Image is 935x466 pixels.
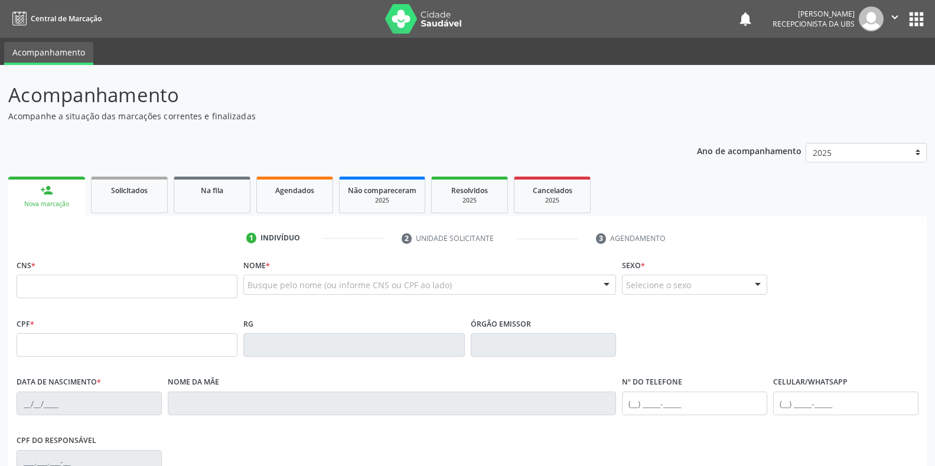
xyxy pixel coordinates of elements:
div: 2025 [523,196,582,205]
span: Selecione o sexo [626,279,691,291]
p: Acompanhe a situação das marcações correntes e finalizadas [8,110,651,122]
span: Cancelados [533,185,572,195]
span: Busque pelo nome (ou informe CNS ou CPF ao lado) [247,279,452,291]
span: Central de Marcação [31,14,102,24]
button: apps [906,9,927,30]
span: Na fila [201,185,223,195]
label: RG [243,315,253,333]
label: Órgão emissor [471,315,531,333]
img: img [859,6,884,31]
div: Indivíduo [260,233,300,243]
label: CPF [17,315,34,333]
div: person_add [40,184,53,197]
button: notifications [737,11,754,27]
input: __/__/____ [17,392,162,415]
div: Nova marcação [17,200,77,208]
div: 2025 [348,196,416,205]
p: Acompanhamento [8,80,651,110]
span: Recepcionista da UBS [773,19,855,29]
label: Data de nascimento [17,373,101,392]
label: Nome [243,256,270,275]
a: Acompanhamento [4,42,93,65]
label: Nº do Telefone [622,373,682,392]
label: Sexo [622,256,645,275]
span: Solicitados [111,185,148,195]
div: [PERSON_NAME] [773,9,855,19]
label: Nome da mãe [168,373,219,392]
input: (__) _____-_____ [773,392,918,415]
label: Celular/WhatsApp [773,373,848,392]
label: CPF do responsável [17,432,96,450]
span: Não compareceram [348,185,416,195]
span: Resolvidos [451,185,488,195]
input: (__) _____-_____ [622,392,767,415]
span: Agendados [275,185,314,195]
div: 1 [246,233,257,243]
i:  [888,11,901,24]
p: Ano de acompanhamento [697,143,802,158]
label: CNS [17,256,35,275]
div: 2025 [440,196,499,205]
button:  [884,6,906,31]
a: Central de Marcação [8,9,102,28]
